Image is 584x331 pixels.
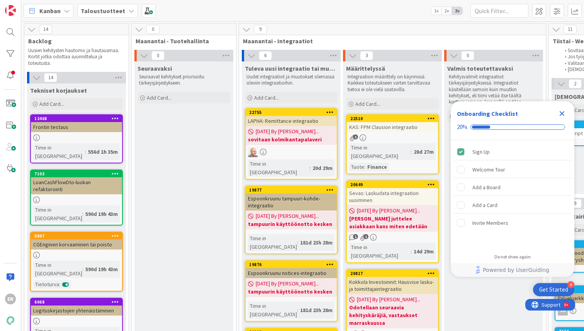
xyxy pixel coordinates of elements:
a: 22755LAPHA: Remittance integraatio[DATE] By [PERSON_NAME]...sovitaan kolmikantapalaveriNGTime in ... [245,108,338,180]
span: Backlog [28,37,119,45]
b: tampuurin käyttöönotto kesken [248,288,334,295]
span: 14 [44,73,57,82]
div: Add a Card [472,200,497,210]
div: Footer [451,263,574,277]
span: : [82,210,83,218]
span: [DATE] By [PERSON_NAME]... [256,127,319,136]
div: Time in [GEOGRAPHIC_DATA] [248,160,309,177]
div: Kokkola Investoinnit: Hausvise lasku- ja toimittajaintegraatio [347,277,438,294]
span: 0 [461,51,474,60]
div: Frontin testaus [31,122,122,132]
div: 22755LAPHA: Remittance integraatio [246,109,337,126]
span: 0 [151,51,165,60]
div: Do not show again [494,254,531,260]
p: Uudet integraatiot ja muutokset olemassa oleviin integraatioihin. [246,74,336,87]
div: 19876Espoonkruunu notices-integraatio [246,261,337,278]
div: 20817 [350,271,438,276]
div: 20d 29m [311,164,334,172]
div: LoanCashFlowDto-luokan refaktorointi [31,177,122,194]
div: 6807CGEnginen korvaaminen tai poisto [31,233,122,250]
img: NG [248,147,258,157]
div: Open Get Started checklist, remaining modules: 4 [533,283,574,296]
div: 22510 [347,115,438,122]
div: Checklist progress: 20% [457,124,568,131]
span: : [85,148,86,156]
b: sovitaan kolmikantapalaveri [248,136,334,143]
a: 20649Sevas: Laskudata integraation uusiminen[DATE] By [PERSON_NAME]...[PERSON_NAME] juttelee asia... [346,180,439,263]
div: Time in [GEOGRAPHIC_DATA] [248,234,297,251]
div: Add a Board [472,183,501,192]
div: NG [246,147,337,157]
div: Logituskirjastojen yhtenäistäminen [31,306,122,316]
div: 22755 [249,110,337,115]
div: 556d 1h 35m [86,148,120,156]
div: Sevas: Laskudata integraation uusiminen [347,188,438,205]
p: Uusien kehitysten hautomo ja hautausmaa. Kortit jotka odottaa suunnittelua ja toteutusta. [28,48,119,66]
span: Valmis toteutettavaksi [447,65,513,72]
div: 6068 [34,299,122,305]
div: 19877 [249,187,337,193]
div: 28d 27m [412,148,436,156]
div: Espoonkruunu tampuuri-kohde-integraatio [246,194,337,210]
div: 20% [457,124,467,131]
div: Close Checklist [556,107,568,120]
a: 12468Frontin testausTime in [GEOGRAPHIC_DATA]:556d 1h 35m [30,114,123,163]
span: 0 [146,25,160,34]
a: 6807CGEnginen korvaaminen tai poistoTime in [GEOGRAPHIC_DATA]:590d 19h 43mTietoturva: [30,232,123,292]
div: Finance [365,163,389,171]
div: 181d 23h 28m [298,306,334,314]
span: Add Card... [254,94,279,101]
div: ER [5,294,16,304]
div: Welcome Tour is incomplete. [454,161,571,178]
div: Time in [GEOGRAPHIC_DATA] [248,302,297,319]
div: 12468Frontin testaus [31,115,122,132]
span: 3 [360,51,373,60]
div: Time in [GEOGRAPHIC_DATA] [349,143,411,160]
b: tampuurin käyttöönotto kesken [248,220,334,228]
span: 1 [353,134,358,139]
div: Checklist items [451,140,574,249]
a: 22510KAS: FPM Clausion integraatioTime in [GEOGRAPHIC_DATA]:28d 27mTuote:Finance [346,114,439,174]
span: [DATE] By [PERSON_NAME]... [256,280,319,288]
span: 9 [254,25,267,34]
div: 6068 [31,299,122,306]
div: 12468 [34,116,122,121]
span: Määrittelyssä [346,65,385,72]
img: Visit kanbanzone.com [5,5,16,16]
a: 7103LoanCashFlowDto-luokan refaktorointiTime in [GEOGRAPHIC_DATA]:590d 19h 43m [30,170,123,226]
span: Powered by UserGuiding [483,265,549,275]
span: [DATE] By [PERSON_NAME]... [357,295,420,304]
b: Taloustuotteet [81,7,125,15]
div: 6068Logituskirjastojen yhtenäistäminen [31,299,122,316]
p: Kehitysvalmiit integraatiot tärkeysjärjestyksessä. Integraatiot käsitellään samoin kuin muutkin k... [449,74,538,105]
div: 7103 [31,170,122,177]
div: 19876 [246,261,337,268]
div: 7103 [34,171,122,177]
div: Add a Board is incomplete. [454,179,571,196]
div: 22755 [246,109,337,116]
div: 4 [567,281,574,288]
p: Integraation määrittely on käynnissä. Kaikkea toteutukseen varten tarvittavaa tietoa ei ole vielä... [348,74,437,93]
div: Time in [GEOGRAPHIC_DATA] [33,205,82,222]
span: 2 [569,79,582,88]
div: 20817Kokkola Investoinnit: Hausvise lasku- ja toimittajaintegraatio [347,270,438,294]
span: : [309,164,311,172]
div: Time in [GEOGRAPHIC_DATA] [33,261,82,278]
span: 1 [353,234,358,239]
a: Powered by UserGuiding [455,263,570,277]
span: Seuraavaksi [138,65,172,72]
span: : [59,280,60,289]
span: 2x [441,7,452,15]
div: KAS: FPM Clausion integraatio [347,122,438,132]
span: Add Card... [39,100,64,107]
div: Sign Up is complete. [454,143,571,160]
div: Time in [GEOGRAPHIC_DATA] [33,143,85,160]
div: Tuote [349,163,364,171]
span: : [411,247,412,256]
span: 6 [259,51,272,60]
b: Odotellaan seuraavia kehityskäräjiä, vastaukset marraskuussa [349,304,436,327]
div: 20649Sevas: Laskudata integraation uusiminen [347,181,438,205]
div: Onboarding Checklist [457,109,518,118]
div: 6807 [31,233,122,239]
div: 19877Espoonkruunu tampuuri-kohde-integraatio [246,187,337,210]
